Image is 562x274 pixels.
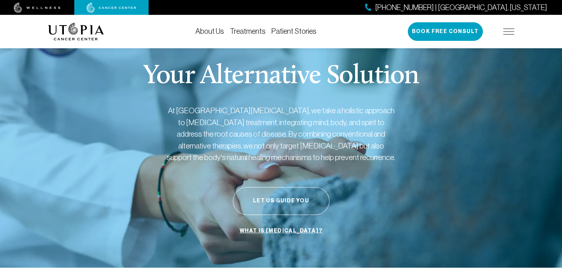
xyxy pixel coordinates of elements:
[272,27,316,35] a: Patient Stories
[48,23,104,40] img: logo
[375,2,547,13] span: [PHONE_NUMBER] | [GEOGRAPHIC_DATA], [US_STATE]
[143,63,419,90] p: Your Alternative Solution
[408,22,483,41] button: Book Free Consult
[503,29,514,35] img: icon-hamburger
[233,187,329,215] button: Let Us Guide You
[195,27,224,35] a: About Us
[230,27,266,35] a: Treatments
[238,224,324,238] a: What is [MEDICAL_DATA]?
[14,3,61,13] img: wellness
[365,2,547,13] a: [PHONE_NUMBER] | [GEOGRAPHIC_DATA], [US_STATE]
[166,105,396,163] p: At [GEOGRAPHIC_DATA][MEDICAL_DATA], we take a holistic approach to [MEDICAL_DATA] treatment, inte...
[87,3,136,13] img: cancer center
